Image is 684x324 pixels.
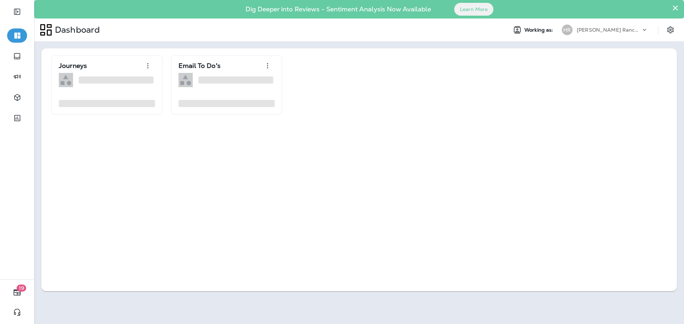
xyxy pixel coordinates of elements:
[454,3,493,16] button: Learn More
[672,2,679,14] button: Close
[577,27,641,33] p: [PERSON_NAME] Ranch Golf Club
[524,27,555,33] span: Working as:
[59,62,87,69] p: Journeys
[562,25,572,35] div: HR
[7,285,27,299] button: 19
[52,25,100,35] p: Dashboard
[225,8,452,10] p: Dig Deeper into Reviews - Sentiment Analysis Now Available
[17,285,26,292] span: 19
[7,5,27,19] button: Expand Sidebar
[664,23,677,36] button: Settings
[178,62,221,69] p: Email To Do's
